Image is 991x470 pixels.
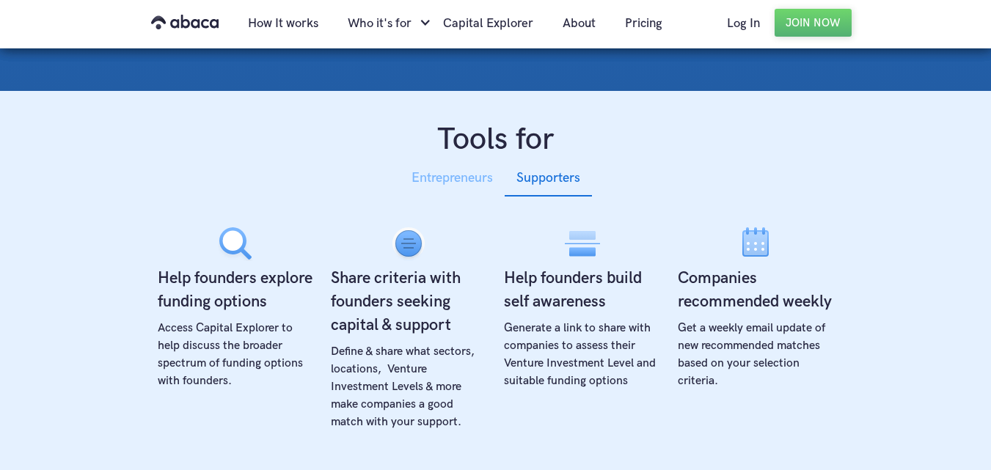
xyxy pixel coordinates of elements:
[158,320,313,390] div: Access Capital Explorer to help discuss the broader spectrum of funding options with founders.
[331,267,486,337] h4: Share criteria with founders seeking capital & support
[158,267,313,314] h4: Help founders explore funding options
[775,9,852,37] a: Join Now
[331,343,486,431] div: Define & share what sectors, locations, Venture Investment Levels & more make companies a good ma...
[412,167,493,189] div: Entrepreneurs
[678,320,833,390] div: Get a weekly email update of new recommended matches based on your selection criteria.
[504,267,659,314] h4: Help founders build self awareness
[149,120,843,160] h1: Tools for
[504,320,659,390] div: Generate a link to share with companies to assess their Venture Investment Level and suitable fun...
[516,167,580,189] div: Supporters
[678,267,833,314] h4: Companies recommended weekly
